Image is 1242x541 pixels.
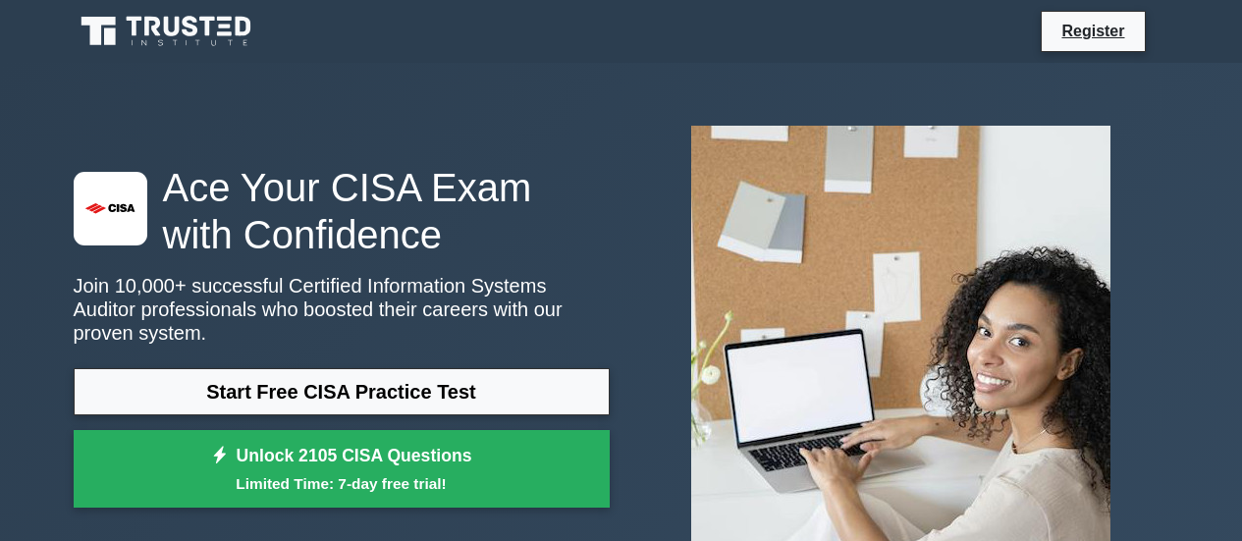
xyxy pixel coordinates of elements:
a: Register [1050,19,1136,43]
a: Start Free CISA Practice Test [74,368,610,415]
small: Limited Time: 7-day free trial! [98,472,585,495]
p: Join 10,000+ successful Certified Information Systems Auditor professionals who boosted their car... [74,274,610,345]
a: Unlock 2105 CISA QuestionsLimited Time: 7-day free trial! [74,430,610,509]
h1: Ace Your CISA Exam with Confidence [74,164,610,258]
